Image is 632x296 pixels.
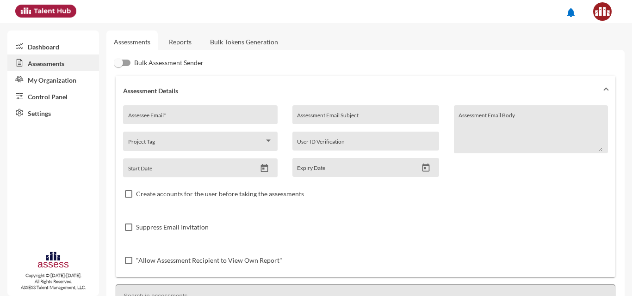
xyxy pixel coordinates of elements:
[37,251,69,271] img: assesscompany-logo.png
[7,104,99,121] a: Settings
[203,30,285,53] a: Bulk Tokens Generation
[7,54,99,71] a: Assessments
[7,38,99,54] a: Dashboard
[114,38,150,46] a: Assessments
[418,163,434,173] button: Open calendar
[116,105,615,277] div: Assessment Details
[136,255,282,266] span: "Allow Assessment Recipient to View Own Report"
[161,30,199,53] a: Reports
[136,222,209,233] span: Suppress Email Invitation
[7,71,99,88] a: My Organization
[565,7,576,18] mat-icon: notifications
[123,87,597,95] mat-panel-title: Assessment Details
[134,57,204,68] span: Bulk Assessment Sender
[7,272,99,290] p: Copyright © [DATE]-[DATE]. All Rights Reserved. ASSESS Talent Management, LLC.
[7,88,99,104] a: Control Panel
[256,163,273,173] button: Open calendar
[136,188,304,199] span: Create accounts for the user before taking the assessments
[116,76,615,105] mat-expansion-panel-header: Assessment Details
